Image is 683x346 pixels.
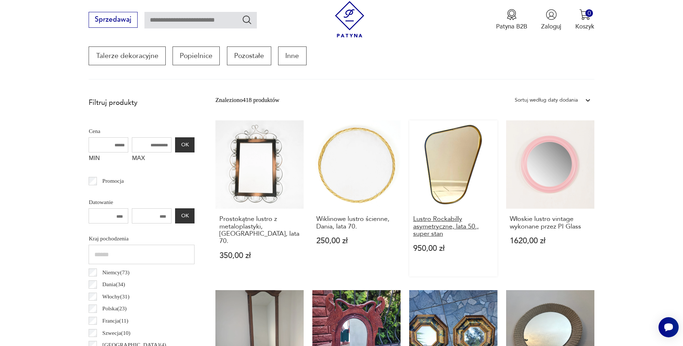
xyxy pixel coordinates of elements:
[89,12,137,28] button: Sprzedawaj
[413,216,494,238] h3: Lustro Rockabilly asymetryczne, lata 50., super stan
[413,245,494,252] p: 950,00 zł
[316,216,397,230] h3: Wiklinowe lustro ścienne, Dania, lata 70.
[89,152,128,166] label: MIN
[89,98,195,107] p: Filtruj produkty
[659,317,679,337] iframe: Smartsupp widget button
[496,22,527,31] p: Patyna B2B
[102,292,129,301] p: Włochy ( 31 )
[409,120,497,276] a: Lustro Rockabilly asymetryczne, lata 50., super stanLustro Rockabilly asymetryczne, lata 50., sup...
[575,9,594,31] button: 0Koszyk
[89,17,137,23] a: Sprzedawaj
[242,14,252,25] button: Szukaj
[215,120,304,276] a: Prostokątne lustro z metaloplastyki, Niemcy, lata 70.Prostokątne lustro z metaloplastyki, [GEOGRA...
[227,46,271,65] a: Pozostałe
[132,152,171,166] label: MAX
[506,9,517,20] img: Ikona medalu
[102,176,124,186] p: Promocja
[585,9,593,17] div: 0
[89,46,165,65] a: Talerze dekoracyjne
[175,208,195,223] button: OK
[219,216,300,245] h3: Prostokątne lustro z metaloplastyki, [GEOGRAPHIC_DATA], lata 70.
[546,9,557,20] img: Ikonka użytkownika
[102,328,130,338] p: Szwecja ( 10 )
[89,198,195,207] p: Datowanie
[175,137,195,152] button: OK
[312,120,401,276] a: Wiklinowe lustro ścienne, Dania, lata 70.Wiklinowe lustro ścienne, Dania, lata 70.250,00 zł
[575,22,594,31] p: Koszyk
[510,237,590,245] p: 1620,00 zł
[173,46,220,65] a: Popielnice
[515,96,578,105] div: Sortuj według daty dodania
[219,252,300,259] p: 350,00 zł
[278,46,306,65] a: Inne
[215,96,280,105] div: Znaleziono 418 produktów
[579,9,590,20] img: Ikona koszyka
[89,127,195,136] p: Cena
[102,304,127,313] p: Polska ( 23 )
[102,316,128,325] p: Francja ( 11 )
[331,1,368,37] img: Patyna - sklep z meblami i dekoracjami vintage
[541,22,561,31] p: Zaloguj
[496,9,527,31] a: Ikona medaluPatyna B2B
[541,9,561,31] button: Zaloguj
[510,216,590,230] h3: Włoskie lustro vintage wykonane przez PI Glass
[102,268,129,277] p: Niemcy ( 73 )
[496,9,527,31] button: Patyna B2B
[89,234,195,243] p: Kraj pochodzenia
[102,280,125,289] p: Dania ( 34 )
[506,120,594,276] a: Włoskie lustro vintage wykonane przez PI GlassWłoskie lustro vintage wykonane przez PI Glass1620,...
[316,237,397,245] p: 250,00 zł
